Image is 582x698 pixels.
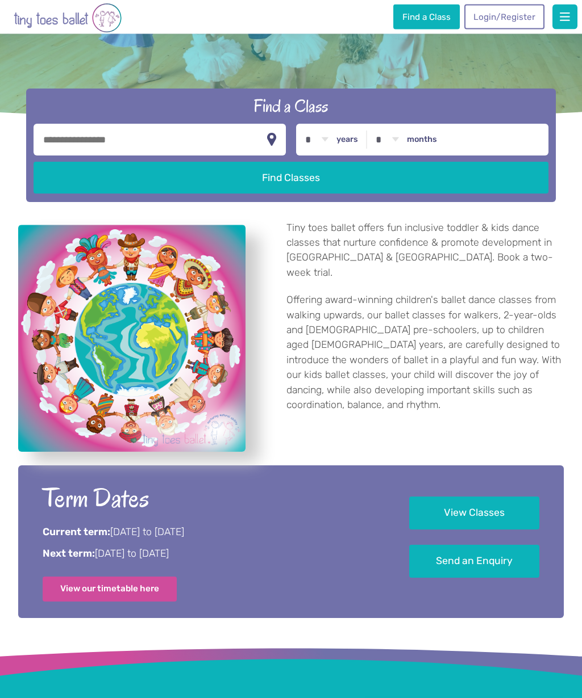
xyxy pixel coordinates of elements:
[43,525,379,540] p: [DATE] to [DATE]
[336,135,358,145] label: years
[393,5,459,30] a: Find a Class
[286,293,564,413] p: Offering award-winning children's ballet dance classes from walking upwards, our ballet classes f...
[43,547,379,561] p: [DATE] to [DATE]
[286,221,564,281] p: Tiny toes ballet offers fun inclusive toddler & kids dance classes that nurture confidence & prom...
[409,545,539,579] a: Send an Enquiry
[34,95,548,118] h2: Find a Class
[43,548,95,560] strong: Next term:
[43,482,379,516] h2: Term Dates
[14,2,122,34] img: tiny toes ballet
[18,225,246,452] a: View full-size image
[464,5,544,30] a: Login/Register
[34,162,548,194] button: Find Classes
[409,497,539,531] a: View Classes
[43,527,110,538] strong: Current term:
[407,135,437,145] label: months
[43,577,177,602] a: View our timetable here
